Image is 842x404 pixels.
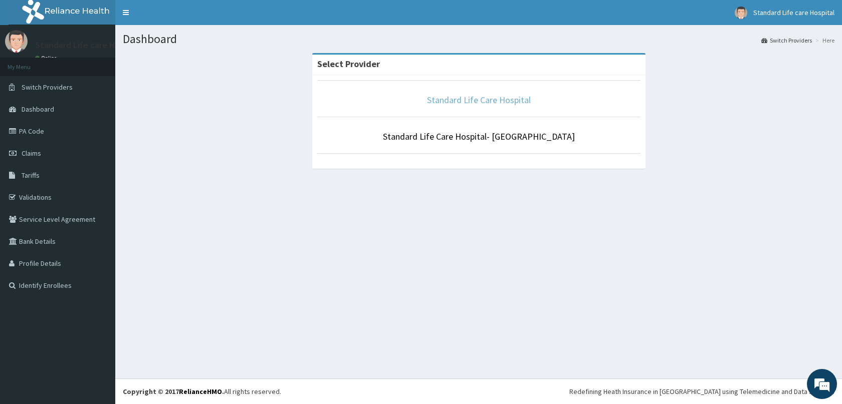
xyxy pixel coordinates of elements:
[5,30,28,53] img: User Image
[164,5,188,29] div: Minimize live chat window
[761,36,812,45] a: Switch Providers
[22,171,40,180] span: Tariffs
[52,56,168,69] div: Chat with us now
[735,7,747,19] img: User Image
[179,387,222,396] a: RelianceHMO
[427,94,531,106] a: Standard Life Care Hospital
[22,83,73,92] span: Switch Providers
[569,386,834,396] div: Redefining Heath Insurance in [GEOGRAPHIC_DATA] using Telemedicine and Data Science!
[753,8,834,17] span: Standard Life care Hospital
[22,149,41,158] span: Claims
[123,33,834,46] h1: Dashboard
[317,58,380,70] strong: Select Provider
[123,387,224,396] strong: Copyright © 2017 .
[5,273,191,308] textarea: Type your message and hit 'Enter'
[58,126,138,227] span: We're online!
[22,105,54,114] span: Dashboard
[115,378,842,404] footer: All rights reserved.
[35,55,59,62] a: Online
[35,41,142,50] p: Standard Life care Hospital
[813,36,834,45] li: Here
[19,50,41,75] img: d_794563401_company_1708531726252_794563401
[383,131,575,142] a: Standard Life Care Hospital- [GEOGRAPHIC_DATA]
